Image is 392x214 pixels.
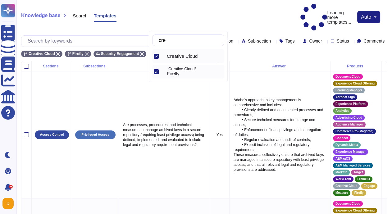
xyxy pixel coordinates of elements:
[335,157,350,160] span: AEMaaCS
[167,71,180,76] span: Firefly
[335,209,375,212] span: Experience Cloud Offering
[335,102,366,106] span: Experience Platform
[361,15,376,20] button: auto
[335,116,362,119] span: Advertising Cloud
[9,185,13,189] div: 9+
[167,71,222,76] div: Firefly
[335,202,360,205] span: Document Cloud
[335,171,347,174] span: Marketo
[156,35,224,46] input: Search by keywords
[337,39,349,43] span: Status
[2,198,14,209] img: user
[81,133,109,136] p: Privileged Access
[21,13,60,18] span: Knowledge base
[354,191,363,194] span: Firefly
[353,171,363,174] span: Target
[335,75,360,78] span: Document Cloud
[335,184,358,188] span: Creative Cloud
[300,4,354,31] p: Loading more templates...
[101,52,139,56] span: Security Engagement
[363,39,385,43] span: Comments
[1,197,18,210] button: user
[335,191,348,194] span: Measure
[335,178,351,181] span: WorkFront
[34,64,69,68] div: Sections
[212,132,227,137] p: Yes
[25,36,151,47] input: Search by keywords
[162,68,164,75] div: Firefly
[162,49,224,63] div: Creative Cloud
[29,52,55,56] span: Creative Cloud
[335,143,358,147] span: Dynamic Media
[335,137,348,140] span: Connect
[335,82,375,85] span: Experience Cloud Offering
[94,13,116,18] span: Templates
[335,164,370,167] span: AEM Managed Services
[121,121,207,149] p: Are processes, procedures, and technical measures to manage archived keys in a secure repository ...
[232,64,328,68] div: Answer
[333,64,379,68] div: Products
[40,133,64,136] p: Access Control
[168,67,222,71] p: Creative Cloud/
[335,109,349,112] span: Analytics
[248,39,271,43] span: Sub-section
[357,178,370,181] span: FrameIO
[335,150,366,153] span: Experience Manager
[285,39,295,43] span: Tags
[167,53,198,59] span: Creative Cloud
[361,15,371,20] span: auto
[121,64,207,68] div: Question
[167,53,222,59] div: Creative Cloud
[335,96,355,99] span: Acrobat Sign
[335,130,373,133] span: Commerce Pro (Magento)
[363,184,375,188] span: Engage
[75,64,116,68] div: Subsections
[72,52,84,56] span: Firefly
[309,39,322,43] span: Owner
[232,96,328,174] p: Adobe’s approach to key management is comprehensive and includes: • Clearly defined and documente...
[162,65,224,79] div: Firefly
[73,13,88,18] span: Search
[162,52,164,60] div: Creative Cloud
[335,123,363,126] span: Audience Manager
[335,89,362,92] span: Learning Manager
